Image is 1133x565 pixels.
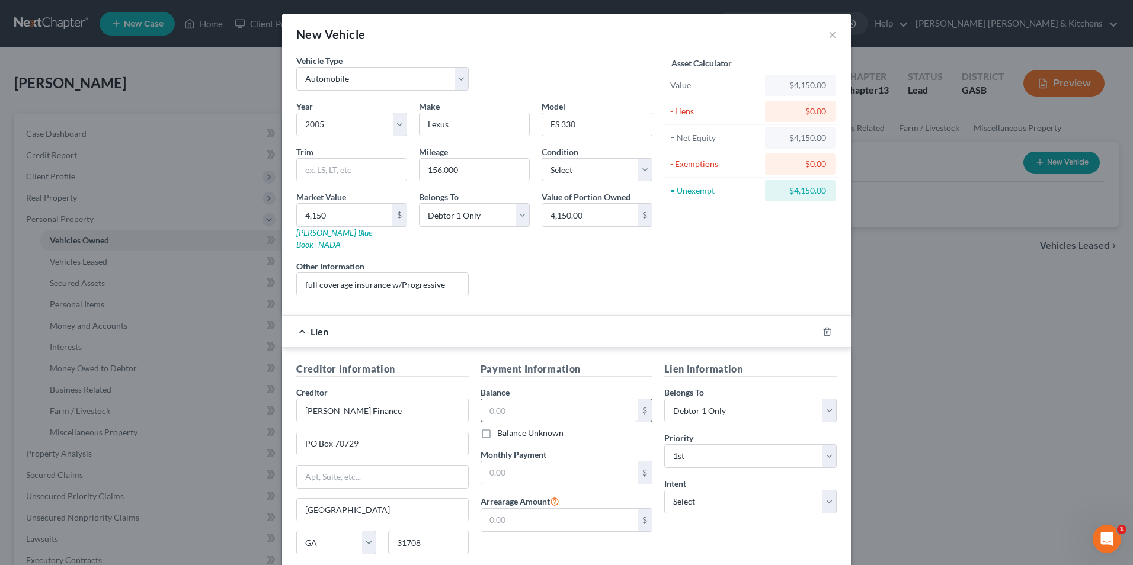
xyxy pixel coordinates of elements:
[296,362,469,377] h5: Creditor Information
[542,191,630,203] label: Value of Portion Owned
[481,448,546,461] label: Monthly Payment
[638,461,652,484] div: $
[638,399,652,422] div: $
[774,132,826,144] div: $4,150.00
[420,113,529,136] input: ex. Nissan
[828,27,837,41] button: ×
[481,494,559,508] label: Arrearage Amount
[481,399,638,422] input: 0.00
[542,100,565,113] label: Model
[542,146,578,158] label: Condition
[497,427,564,439] label: Balance Unknown
[638,509,652,531] div: $
[1093,525,1121,553] iframe: Intercom live chat
[638,204,652,226] div: $
[481,509,638,531] input: 0.00
[296,399,469,422] input: Search creditor by name...
[664,362,837,377] h5: Lien Information
[296,387,328,397] span: Creditor
[296,227,372,249] a: [PERSON_NAME] Blue Book
[481,386,510,399] label: Balance
[481,362,653,377] h5: Payment Information
[670,105,760,117] div: - Liens
[481,461,638,484] input: 0.00
[419,192,459,202] span: Belongs To
[419,146,448,158] label: Mileage
[774,185,826,197] div: $4,150.00
[388,531,468,554] input: Enter zip...
[419,101,440,111] span: Make
[670,185,760,197] div: = Unexempt
[670,79,760,91] div: Value
[297,466,468,488] input: Apt, Suite, etc...
[774,79,826,91] div: $4,150.00
[297,204,392,226] input: 0.00
[296,26,365,43] div: New Vehicle
[542,113,652,136] input: ex. Altima
[664,477,686,490] label: Intent
[774,105,826,117] div: $0.00
[664,433,693,443] span: Priority
[296,54,343,67] label: Vehicle Type
[296,191,346,203] label: Market Value
[297,159,407,181] input: ex. LS, LT, etc
[392,204,407,226] div: $
[670,158,760,170] div: - Exemptions
[296,260,364,272] label: Other Information
[297,499,468,521] input: Enter city...
[670,132,760,144] div: = Net Equity
[296,146,313,158] label: Trim
[671,57,732,69] label: Asset Calculator
[311,326,328,337] span: Lien
[420,159,529,181] input: --
[542,204,638,226] input: 0.00
[774,158,826,170] div: $0.00
[664,387,704,397] span: Belongs To
[318,239,341,249] a: NADA
[297,432,468,455] input: Enter address...
[296,100,313,113] label: Year
[1117,525,1126,534] span: 1
[297,273,468,296] input: (optional)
